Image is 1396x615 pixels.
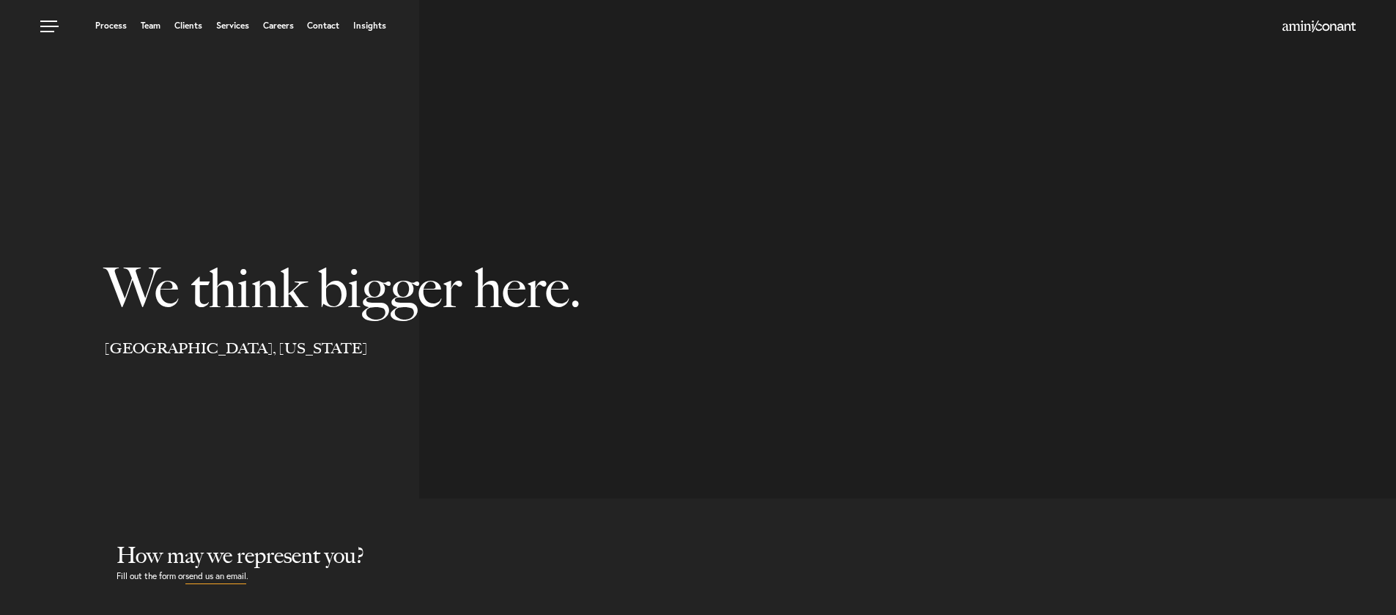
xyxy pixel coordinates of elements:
a: Contact [307,21,339,30]
img: Amini & Conant [1282,21,1356,32]
a: Careers [263,21,294,30]
a: Home [1282,21,1356,33]
a: Process [95,21,127,30]
a: Insights [353,21,386,30]
a: Clients [174,21,202,30]
a: Services [216,21,249,30]
h2: How may we represent you? [117,542,1396,569]
a: send us an email [185,569,246,584]
a: Team [141,21,160,30]
p: Fill out the form or . [117,569,1396,584]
